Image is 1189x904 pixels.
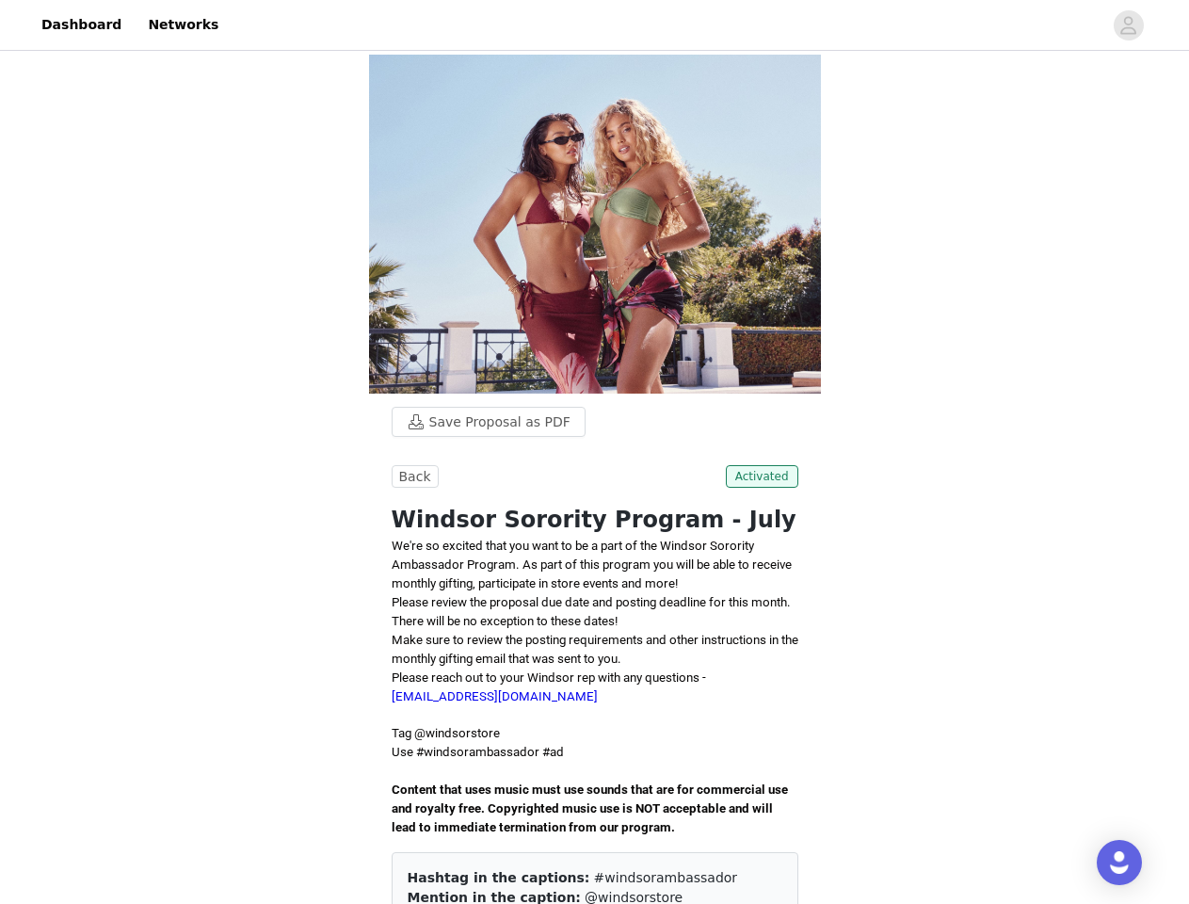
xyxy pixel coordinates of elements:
img: campaign image [369,55,821,394]
div: Open Intercom Messenger [1097,840,1142,885]
button: Save Proposal as PDF [392,407,586,437]
h1: Windsor Sorority Program - July [392,503,798,537]
span: Make sure to review the posting requirements and other instructions in the monthly gifting email ... [392,633,798,666]
span: Tag @windsorstore [392,726,500,740]
button: Back [392,465,439,488]
span: Hashtag in the captions: [408,870,590,885]
span: Please reach out to your Windsor rep with any questions - [392,670,706,703]
div: avatar [1119,10,1137,40]
span: Activated [726,465,798,488]
span: Content that uses music must use sounds that are for commercial use and royalty free. Copyrighted... [392,783,791,834]
a: Dashboard [30,4,133,46]
a: [EMAIL_ADDRESS][DOMAIN_NAME] [392,689,598,703]
a: Networks [137,4,230,46]
span: Use #windsorambassador #ad [392,745,564,759]
span: We're so excited that you want to be a part of the Windsor Sorority Ambassador Program. As part o... [392,539,792,590]
span: #windsorambassador [594,870,738,885]
span: Please review the proposal due date and posting deadline for this month. There will be no excepti... [392,595,791,628]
